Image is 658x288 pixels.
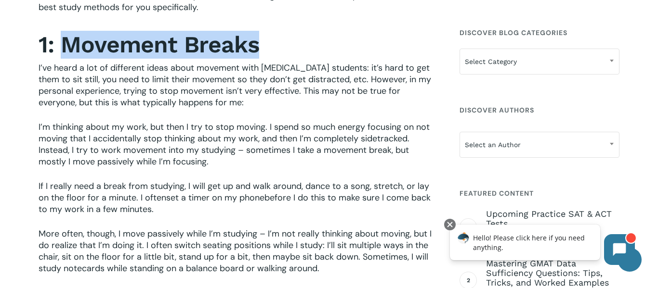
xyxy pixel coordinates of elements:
span: Upcoming Practice SAT & ACT Tests [486,209,619,228]
span: I’m thinking about my work, but then I try to stop moving. I spend so much energy focusing on not... [39,121,430,167]
h4: Discover Authors [460,101,619,119]
iframe: Chatbot [440,217,645,275]
span: before I do this to make sure I come back to my work in a few minutes. [39,192,431,215]
span: If I really need a break from studying, I will get up and walk around, dance to a song, stretch, ... [39,180,429,203]
strong: 1: Movement Breaks [39,31,259,58]
span: set a timer on my phone [166,192,264,203]
span: Select an Author [460,135,619,155]
span: I’ve heard a lot of different ideas about movement with [MEDICAL_DATA] students: it’s hard to get... [39,62,431,108]
h4: Discover Blog Categories [460,24,619,41]
a: Upcoming Practice SAT & ACT Tests [DATE] [486,209,619,243]
span: More often, though, I move passively while I’m studying – I’m not really thinking about moving, b... [39,228,432,274]
span: Select an Author [460,132,619,158]
span: Select Category [460,49,619,75]
span: Select Category [460,51,619,72]
h4: Featured Content [460,185,619,202]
